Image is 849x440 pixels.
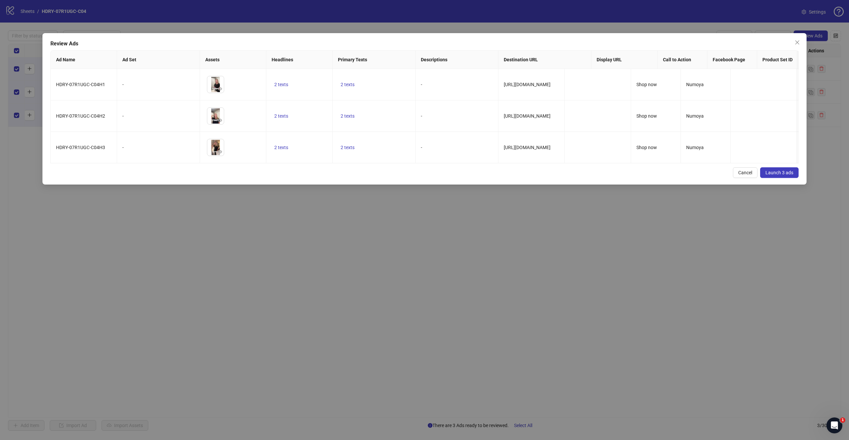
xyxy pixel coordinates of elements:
div: - [122,112,194,120]
span: Launch 3 ads [765,170,793,175]
button: Preview [216,85,224,93]
div: - [122,81,194,88]
img: Asset 1 [207,139,224,156]
th: Headlines [266,51,333,69]
button: 2 texts [338,143,357,151]
span: Cancel [738,170,752,175]
div: Review Ads [50,40,799,48]
iframe: Intercom live chat [826,417,842,433]
span: 2 texts [341,113,355,119]
button: Preview [216,148,224,156]
button: Cancel [733,167,757,178]
button: 2 texts [272,81,291,88]
div: Numoya [686,112,725,120]
span: Shop now [636,145,657,150]
th: Ad Name [51,51,117,69]
img: Asset 1 [207,76,224,93]
span: 2 texts [274,82,288,87]
span: HDRY-07R1UGC-C04H3 [56,145,105,150]
th: Assets [200,51,266,69]
th: Destination URL [498,51,591,69]
span: - [421,113,422,119]
span: Shop now [636,113,657,119]
span: 1 [840,417,845,423]
span: 2 texts [341,145,355,150]
span: [URL][DOMAIN_NAME] [504,145,551,150]
div: Numoya [686,81,725,88]
div: - [122,144,194,151]
span: 2 texts [274,113,288,119]
span: 2 texts [341,82,355,87]
th: Descriptions [416,51,498,69]
th: Display URL [591,51,658,69]
th: Facebook Page [707,51,757,69]
button: 2 texts [272,112,291,120]
span: [URL][DOMAIN_NAME] [504,82,551,87]
th: Primary Texts [333,51,416,69]
span: - [421,145,422,150]
button: Launch 3 ads [760,167,799,178]
span: Shop now [636,82,657,87]
button: Preview [216,116,224,124]
span: [URL][DOMAIN_NAME] [504,113,551,119]
span: 2 texts [274,145,288,150]
button: 2 texts [272,143,291,151]
span: eye [218,149,222,154]
button: 2 texts [338,112,357,120]
button: Close [792,37,803,48]
span: HDRY-07R1UGC-C04H1 [56,82,105,87]
span: HDRY-07R1UGC-C04H2 [56,113,105,119]
th: Call to Action [658,51,707,69]
img: Asset 1 [207,108,224,124]
span: eye [218,86,222,91]
th: Product Set ID [757,51,823,69]
span: - [421,82,422,87]
span: close [795,40,800,45]
button: 2 texts [338,81,357,88]
div: Numoya [686,144,725,151]
th: Ad Set [117,51,200,69]
span: eye [218,118,222,123]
